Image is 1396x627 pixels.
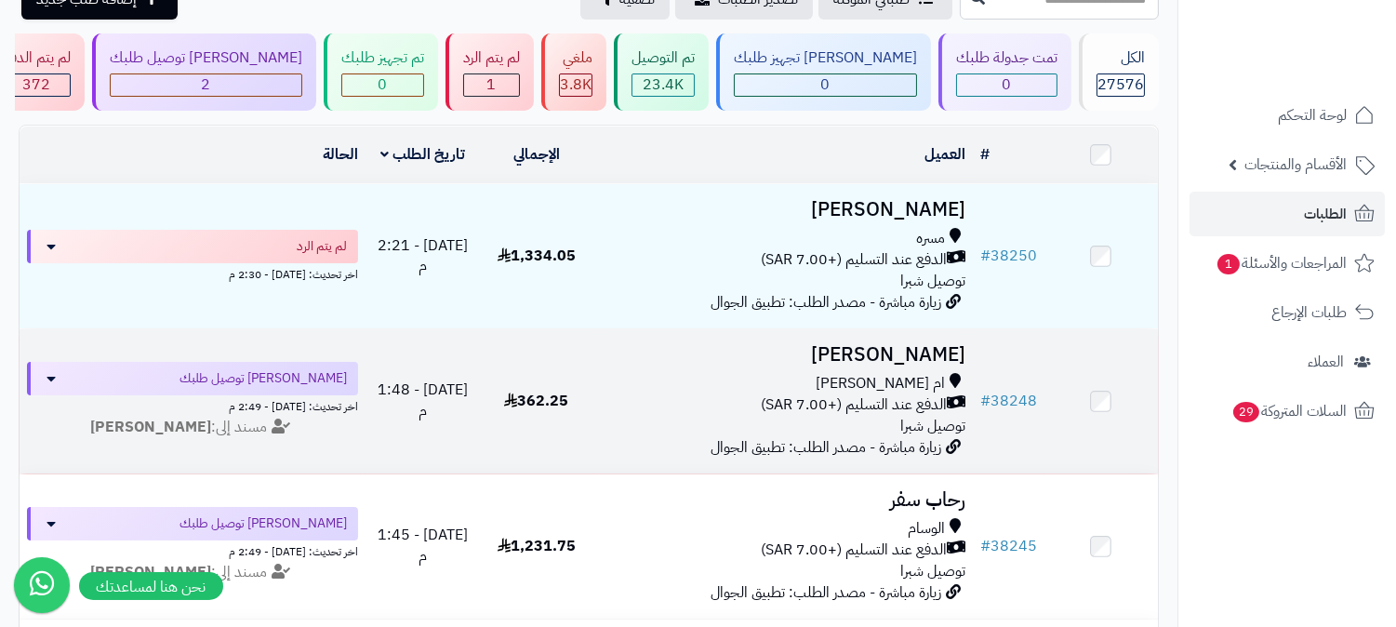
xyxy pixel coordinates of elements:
div: مسند إلى: [13,562,372,583]
div: مسند إلى: [13,417,372,438]
div: تم تجهيز طلبك [341,47,424,69]
span: 29 [1233,402,1259,422]
div: 2 [111,74,301,96]
a: تم التوصيل 23.4K [610,33,712,111]
span: لوحة التحكم [1278,102,1347,128]
span: توصيل شبرا [900,415,965,437]
span: الأقسام والمنتجات [1244,152,1347,178]
span: توصيل شبرا [900,560,965,582]
span: 3.8K [560,73,592,96]
div: 3830 [560,74,592,96]
span: الوسام [908,518,945,540]
a: الإجمالي [513,143,560,166]
span: الطلبات [1304,201,1347,227]
a: العملاء [1190,340,1385,384]
span: الدفع عند التسليم (+7.00 SAR) [761,540,947,561]
span: زيارة مباشرة - مصدر الطلب: تطبيق الجوال [711,581,941,604]
a: #38250 [980,245,1037,267]
span: ام [PERSON_NAME] [816,373,945,394]
a: #38248 [980,390,1037,412]
a: طلبات الإرجاع [1190,290,1385,335]
span: 27576 [1097,73,1144,96]
div: تم التوصيل [632,47,695,69]
span: زيارة مباشرة - مصدر الطلب: تطبيق الجوال [711,291,941,313]
h3: [PERSON_NAME] [601,199,965,220]
span: زيارة مباشرة - مصدر الطلب: تطبيق الجوال [711,436,941,459]
a: لم يتم الرد 1 [442,33,538,111]
span: توصيل شبرا [900,270,965,292]
div: ملغي [559,47,592,69]
span: # [980,390,990,412]
span: # [980,535,990,557]
span: مسره [916,228,945,249]
div: اخر تحديث: [DATE] - 2:30 م [27,263,358,283]
a: تاريخ الطلب [380,143,465,166]
div: 0 [957,74,1057,96]
div: [PERSON_NAME] توصيل طلبك [110,47,302,69]
span: [DATE] - 1:45 م [378,524,468,567]
span: السلات المتروكة [1231,398,1347,424]
div: تمت جدولة طلبك [956,47,1057,69]
a: # [980,143,990,166]
span: 0 [379,73,388,96]
a: [PERSON_NAME] توصيل طلبك 2 [88,33,320,111]
span: الدفع عند التسليم (+7.00 SAR) [761,249,947,271]
a: الحالة [323,143,358,166]
div: 372 [3,74,70,96]
span: [PERSON_NAME] توصيل طلبك [179,514,347,533]
span: 1,334.05 [498,245,576,267]
div: اخر تحديث: [DATE] - 2:49 م [27,395,358,415]
span: لم يتم الرد [297,237,347,256]
span: العملاء [1308,349,1344,375]
span: [DATE] - 1:48 م [378,379,468,422]
div: 0 [735,74,916,96]
div: اخر تحديث: [DATE] - 2:49 م [27,540,358,560]
h3: [PERSON_NAME] [601,344,965,366]
strong: [PERSON_NAME] [90,561,211,583]
span: 1,231.75 [498,535,576,557]
a: السلات المتروكة29 [1190,389,1385,434]
div: 1 [464,74,519,96]
a: لوحة التحكم [1190,93,1385,138]
a: الطلبات [1190,192,1385,236]
a: الكل27576 [1075,33,1163,111]
span: # [980,245,990,267]
h3: رحاب سفر [601,489,965,511]
div: الكل [1097,47,1145,69]
a: ملغي 3.8K [538,33,610,111]
span: 23.4K [643,73,684,96]
a: المراجعات والأسئلة1 [1190,241,1385,286]
div: لم يتم الرد [463,47,520,69]
span: 362.25 [504,390,568,412]
span: 0 [1003,73,1012,96]
div: [PERSON_NAME] تجهيز طلبك [734,47,917,69]
span: 1 [1217,254,1240,274]
span: الدفع عند التسليم (+7.00 SAR) [761,394,947,416]
a: [PERSON_NAME] تجهيز طلبك 0 [712,33,935,111]
div: 23371 [632,74,694,96]
span: 1 [487,73,497,96]
a: العميل [924,143,965,166]
a: #38245 [980,535,1037,557]
span: طلبات الإرجاع [1271,300,1347,326]
span: 372 [22,73,50,96]
span: [DATE] - 2:21 م [378,234,468,278]
span: المراجعات والأسئلة [1216,250,1347,276]
div: لم يتم الدفع [2,47,71,69]
span: 0 [821,73,831,96]
a: تم تجهيز طلبك 0 [320,33,442,111]
div: 0 [342,74,423,96]
span: [PERSON_NAME] توصيل طلبك [179,369,347,388]
a: تمت جدولة طلبك 0 [935,33,1075,111]
span: 2 [202,73,211,96]
strong: [PERSON_NAME] [90,416,211,438]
